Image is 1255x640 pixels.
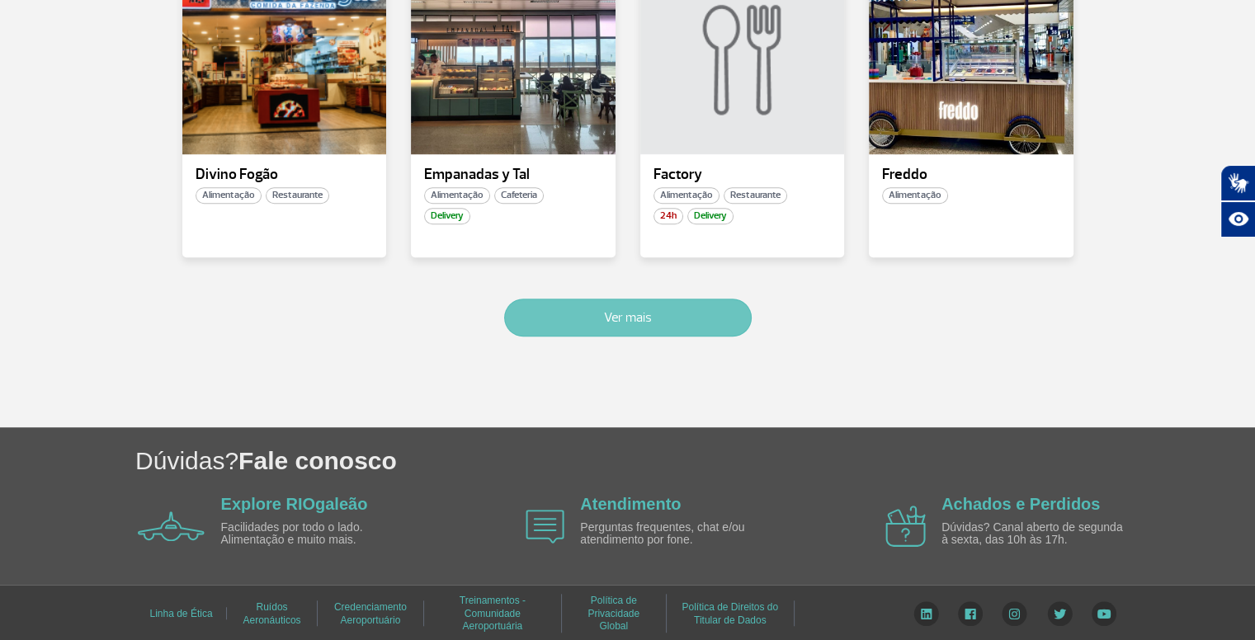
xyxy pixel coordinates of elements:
[526,510,564,544] img: airplane icon
[424,167,602,183] p: Empanadas y Tal
[504,299,752,336] button: Ver mais
[687,208,734,224] span: Delivery
[882,187,948,204] span: Alimentação
[149,602,212,625] a: Linha de Ética
[1220,165,1255,201] button: Abrir tradutor de língua de sinais.
[243,595,300,631] a: Ruídos Aeronáuticos
[941,495,1100,513] a: Achados e Perdidos
[221,495,368,513] a: Explore RIOgaleão
[682,595,778,631] a: Política de Direitos do Titular de Dados
[885,506,926,547] img: airplane icon
[882,167,1060,183] p: Freddo
[1047,601,1073,626] img: Twitter
[587,589,639,638] a: Política de Privacidade Global
[196,167,374,183] p: Divino Fogão
[580,495,681,513] a: Atendimento
[1002,601,1027,626] img: Instagram
[913,601,939,626] img: LinkedIn
[424,187,490,204] span: Alimentação
[1092,601,1116,626] img: YouTube
[424,208,470,224] span: Delivery
[460,589,526,638] a: Treinamentos - Comunidade Aeroportuária
[580,521,770,547] p: Perguntas frequentes, chat e/ou atendimento por fone.
[138,511,205,541] img: airplane icon
[135,444,1255,478] h1: Dúvidas?
[941,521,1131,547] p: Dúvidas? Canal aberto de segunda à sexta, das 10h às 17h.
[221,521,411,547] p: Facilidades por todo o lado. Alimentação e muito mais.
[958,601,983,626] img: Facebook
[653,208,683,224] span: 24h
[266,187,329,204] span: Restaurante
[196,187,262,204] span: Alimentação
[724,187,787,204] span: Restaurante
[653,167,832,183] p: Factory
[1220,201,1255,238] button: Abrir recursos assistivos.
[334,595,407,631] a: Credenciamento Aeroportuário
[494,187,544,204] span: Cafeteria
[653,187,720,204] span: Alimentação
[1220,165,1255,238] div: Plugin de acessibilidade da Hand Talk.
[238,447,397,474] span: Fale conosco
